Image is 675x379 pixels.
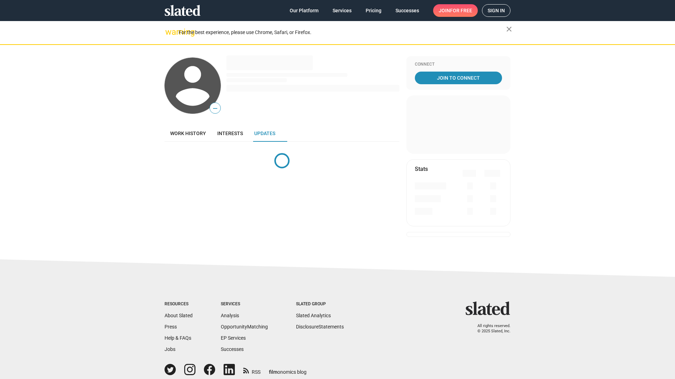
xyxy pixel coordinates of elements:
a: Successes [221,346,244,352]
a: Successes [390,4,425,17]
span: Join [439,4,472,17]
a: EP Services [221,335,246,341]
a: Sign in [482,4,510,17]
div: Slated Group [296,301,344,307]
a: Jobs [165,346,175,352]
a: Analysis [221,313,239,318]
span: Interests [217,131,243,136]
a: Updates [249,125,281,142]
a: Services [327,4,357,17]
a: About Slated [165,313,193,318]
a: Press [165,324,177,330]
span: for free [450,4,472,17]
a: Our Platform [284,4,324,17]
div: Resources [165,301,193,307]
a: Slated Analytics [296,313,331,318]
span: Pricing [366,4,381,17]
span: Successes [396,4,419,17]
span: Updates [254,131,275,136]
span: Services [333,4,352,17]
a: Interests [212,125,249,142]
div: For the best experience, please use Chrome, Safari, or Firefox. [179,28,506,37]
a: Pricing [360,4,387,17]
span: Work history [170,131,206,136]
span: film [269,369,277,375]
mat-card-title: Stats [415,165,428,173]
a: Work history [165,125,212,142]
span: Sign in [488,5,505,16]
mat-icon: warning [165,28,174,36]
a: DisclosureStatements [296,324,344,330]
a: Join To Connect [415,72,502,84]
a: Joinfor free [433,4,478,17]
div: Connect [415,62,502,67]
p: All rights reserved. © 2025 Slated, Inc. [470,324,510,334]
span: Join To Connect [416,72,501,84]
a: RSS [243,365,261,375]
a: filmonomics blog [269,363,307,375]
div: Services [221,301,268,307]
a: Help & FAQs [165,335,191,341]
span: — [210,104,220,113]
span: Our Platform [290,4,319,17]
mat-icon: close [505,25,513,33]
a: OpportunityMatching [221,324,268,330]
